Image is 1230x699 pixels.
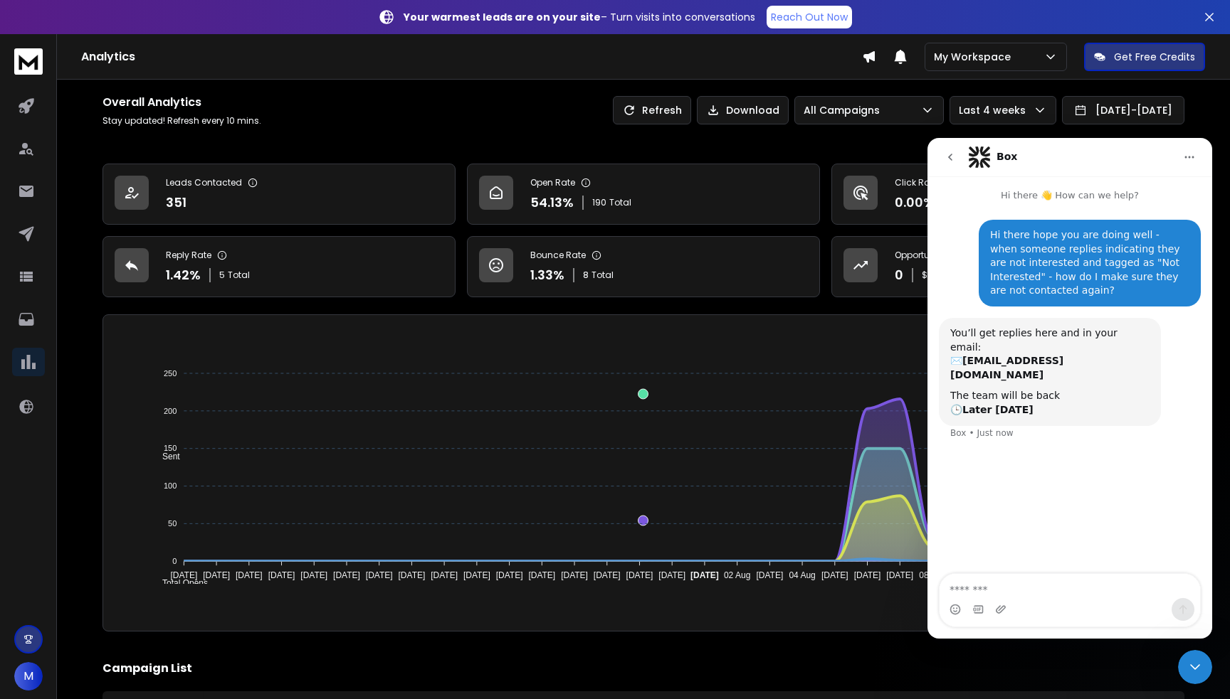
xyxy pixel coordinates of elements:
[14,662,43,690] button: M
[467,164,820,225] a: Open Rate54.13%190Total
[804,103,885,117] p: All Campaigns
[301,570,328,580] tspan: [DATE]
[171,570,198,580] tspan: [DATE]
[697,96,789,124] button: Download
[1114,50,1195,64] p: Get Free Credits
[724,570,750,580] tspan: 02 Aug
[333,570,360,580] tspan: [DATE]
[366,570,393,580] tspan: [DATE]
[1084,43,1205,71] button: Get Free Credits
[164,444,177,452] tspan: 150
[927,138,1212,639] iframe: To enrich screen reader interactions, please activate Accessibility in Grammarly extension settings
[404,10,755,24] p: – Turn visits into conversations
[166,177,242,188] p: Leads Contacted
[887,570,914,580] tspan: [DATE]
[173,557,177,565] tspan: 0
[102,236,456,297] a: Reply Rate1.42%5Total
[959,103,1031,117] p: Last 4 weeks
[102,94,261,111] h1: Overall Analytics
[726,103,779,117] p: Download
[789,570,816,580] tspan: 04 Aug
[561,570,588,580] tspan: [DATE]
[404,10,601,24] strong: Your warmest leads are on your site
[166,250,211,261] p: Reply Rate
[529,570,556,580] tspan: [DATE]
[102,115,261,127] p: Stay updated! Refresh every 10 mins.
[757,570,784,580] tspan: [DATE]
[168,519,177,528] tspan: 50
[592,197,606,208] span: 190
[1062,96,1184,124] button: [DATE]-[DATE]
[14,48,43,75] img: logo
[164,481,177,490] tspan: 100
[81,48,862,65] h1: Analytics
[431,570,458,580] tspan: [DATE]
[219,270,225,281] span: 5
[626,570,653,580] tspan: [DATE]
[496,570,523,580] tspan: [DATE]
[152,578,208,588] span: Total Opens
[613,96,691,124] button: Refresh
[228,270,250,281] span: Total
[1178,650,1212,684] iframe: Intercom live chat
[895,250,952,261] p: Opportunities
[530,193,574,213] p: 54.13 %
[594,570,621,580] tspan: [DATE]
[934,50,1016,64] p: My Workspace
[821,570,848,580] tspan: [DATE]
[164,407,177,415] tspan: 200
[767,6,852,28] a: Reach Out Now
[642,103,682,117] p: Refresh
[152,452,180,461] span: Sent
[920,570,946,580] tspan: 08 Aug
[166,265,201,285] p: 1.42 %
[659,570,686,580] tspan: [DATE]
[831,164,1184,225] a: Click Rate0.00%0 Total
[463,570,490,580] tspan: [DATE]
[690,570,719,580] tspan: [DATE]
[236,570,263,580] tspan: [DATE]
[854,570,881,580] tspan: [DATE]
[166,193,186,213] p: 351
[467,236,820,297] a: Bounce Rate1.33%8Total
[102,164,456,225] a: Leads Contacted351
[268,570,295,580] tspan: [DATE]
[922,270,933,281] p: $ 0
[895,177,938,188] p: Click Rate
[771,10,848,24] p: Reach Out Now
[204,570,231,580] tspan: [DATE]
[102,660,1184,677] h2: Campaign List
[530,250,586,261] p: Bounce Rate
[530,177,575,188] p: Open Rate
[583,270,589,281] span: 8
[126,600,1161,611] p: x-axis : Date(UTC)
[609,197,631,208] span: Total
[164,369,177,378] tspan: 250
[530,265,564,285] p: 1.33 %
[831,236,1184,297] a: Opportunities0$0
[592,270,614,281] span: Total
[895,193,935,213] p: 0.00 %
[895,265,903,285] p: 0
